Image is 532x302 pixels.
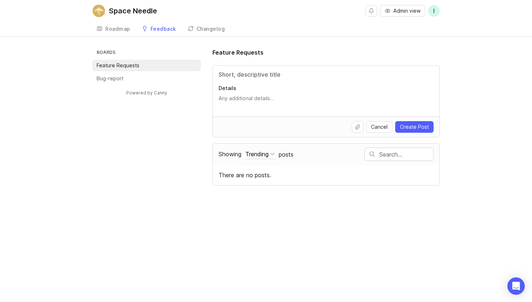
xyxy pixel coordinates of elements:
input: Search… [379,150,433,158]
span: Create Post [400,123,429,131]
a: Bug-report [92,73,201,84]
p: Details [219,85,434,92]
div: Feedback [151,26,176,31]
a: Changelog [183,22,229,37]
input: Title [219,70,434,79]
a: Powered by Canny [125,89,168,97]
span: Showing [219,150,241,158]
textarea: Details [219,95,434,109]
a: Roadmap [92,22,135,37]
p: Feature Requests [97,62,139,69]
button: Cancel [366,121,392,133]
a: Feature Requests [92,60,201,71]
p: Bug-report [97,75,123,82]
button: I [428,5,440,17]
div: Changelog [197,26,225,31]
span: Admin view [393,7,421,14]
span: I [433,7,435,15]
div: Trending [245,150,269,158]
button: Upload file [352,121,363,133]
div: Open Intercom Messenger [507,277,525,295]
button: Showing [244,149,276,159]
div: Roadmap [105,26,130,31]
button: Admin view [380,5,425,17]
span: Cancel [371,123,388,131]
span: posts [279,150,294,158]
h1: Feature Requests [212,48,263,57]
a: Feedback [138,22,181,37]
img: Space Needle logo [92,4,105,17]
button: Notifications [366,5,377,17]
div: There are no posts. [213,165,439,185]
div: Space Needle [109,7,157,14]
h3: Boards [95,48,201,58]
button: Create Post [395,121,434,133]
